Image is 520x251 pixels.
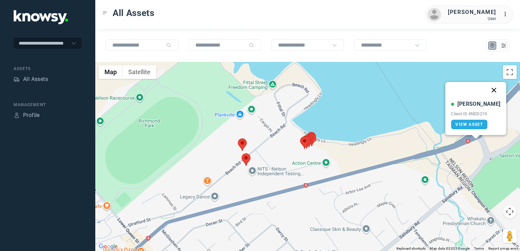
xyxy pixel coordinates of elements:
span: Map data ©2025 Google [430,247,470,250]
div: Management [14,102,82,108]
div: Search [249,43,254,48]
a: Open this area in Google Maps (opens a new window) [97,242,119,251]
div: Profile [14,112,20,118]
div: [PERSON_NAME] [457,100,500,108]
button: Map camera controls [503,205,517,218]
tspan: ... [503,12,510,17]
div: Toggle Menu [102,11,107,15]
button: Show street map [99,65,123,79]
span: All Assets [113,7,155,19]
a: AssetsAll Assets [14,75,48,83]
img: Google [97,242,119,251]
button: Keyboard shortcuts [396,246,426,251]
div: [PERSON_NAME] [448,8,496,16]
div: : [503,10,511,19]
button: Close [486,82,502,98]
img: Application Logo [14,10,68,24]
button: Show satellite imagery [123,65,156,79]
div: : [503,10,511,18]
button: Drag Pegman onto the map to open Street View [503,229,517,243]
div: Assets [14,66,82,72]
span: View Asset [455,122,483,127]
div: Assets [14,76,20,82]
a: Terms (opens in new tab) [474,247,484,250]
a: ProfileProfile [14,111,40,119]
a: Report a map error [488,247,518,250]
img: avatar.png [427,8,441,21]
div: Map [489,43,495,49]
div: List [501,43,507,49]
div: Profile [23,111,40,119]
div: All Assets [23,75,48,83]
div: User [448,16,496,21]
div: Search [166,43,172,48]
a: View Asset [451,120,487,129]
div: Client ID #NDD219 [451,112,500,116]
button: Toggle fullscreen view [503,65,517,79]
